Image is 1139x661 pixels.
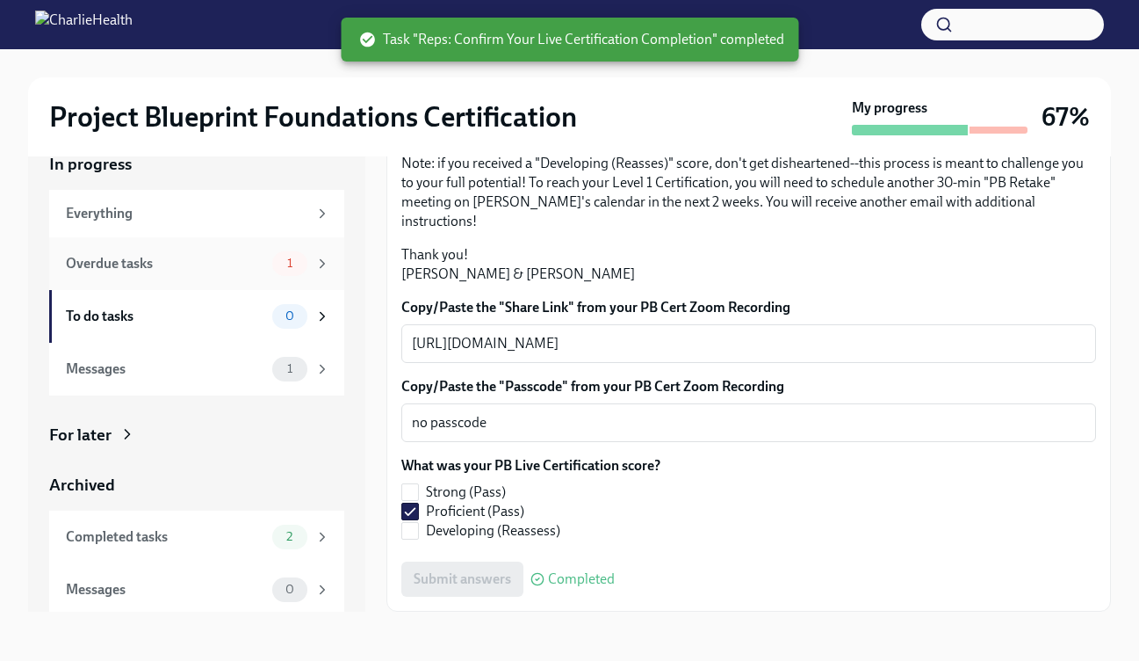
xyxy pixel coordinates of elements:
[49,563,344,616] a: Messages0
[66,360,265,379] div: Messages
[66,580,265,599] div: Messages
[66,527,265,547] div: Completed tasks
[1042,101,1090,133] h3: 67%
[277,257,303,270] span: 1
[35,11,133,39] img: CharlieHealth
[49,424,112,447] div: For later
[49,511,344,563] a: Completed tasks2
[426,502,524,521] span: Proficient (Pass)
[412,412,1085,433] textarea: no passcode
[401,245,1096,284] p: Thank you! [PERSON_NAME] & [PERSON_NAME]
[401,154,1096,231] p: Note: if you received a "Developing (Reasses)" score, don't get disheartened--this process is mea...
[66,254,265,273] div: Overdue tasks
[49,343,344,396] a: Messages1
[275,583,305,596] span: 0
[275,309,305,323] span: 0
[49,237,344,290] a: Overdue tasks1
[49,153,344,176] a: In progress
[426,521,560,541] span: Developing (Reassess)
[358,30,784,49] span: Task "Reps: Confirm Your Live Certification Completion" completed
[66,204,307,223] div: Everything
[49,99,577,134] h2: Project Blueprint Foundations Certification
[49,424,344,447] a: For later
[276,530,303,543] span: 2
[49,290,344,343] a: To do tasks0
[49,474,344,497] a: Archived
[66,307,265,326] div: To do tasks
[548,572,615,586] span: Completed
[401,298,1096,317] label: Copy/Paste the "Share Link" from your PB Cert Zoom Recording
[412,333,1085,354] textarea: [URL][DOMAIN_NAME]
[277,362,303,375] span: 1
[426,483,506,502] span: Strong (Pass)
[401,456,660,476] label: What was your PB Live Certification score?
[49,190,344,237] a: Everything
[852,98,927,118] strong: My progress
[401,377,1096,396] label: Copy/Paste the "Passcode" from your PB Cert Zoom Recording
